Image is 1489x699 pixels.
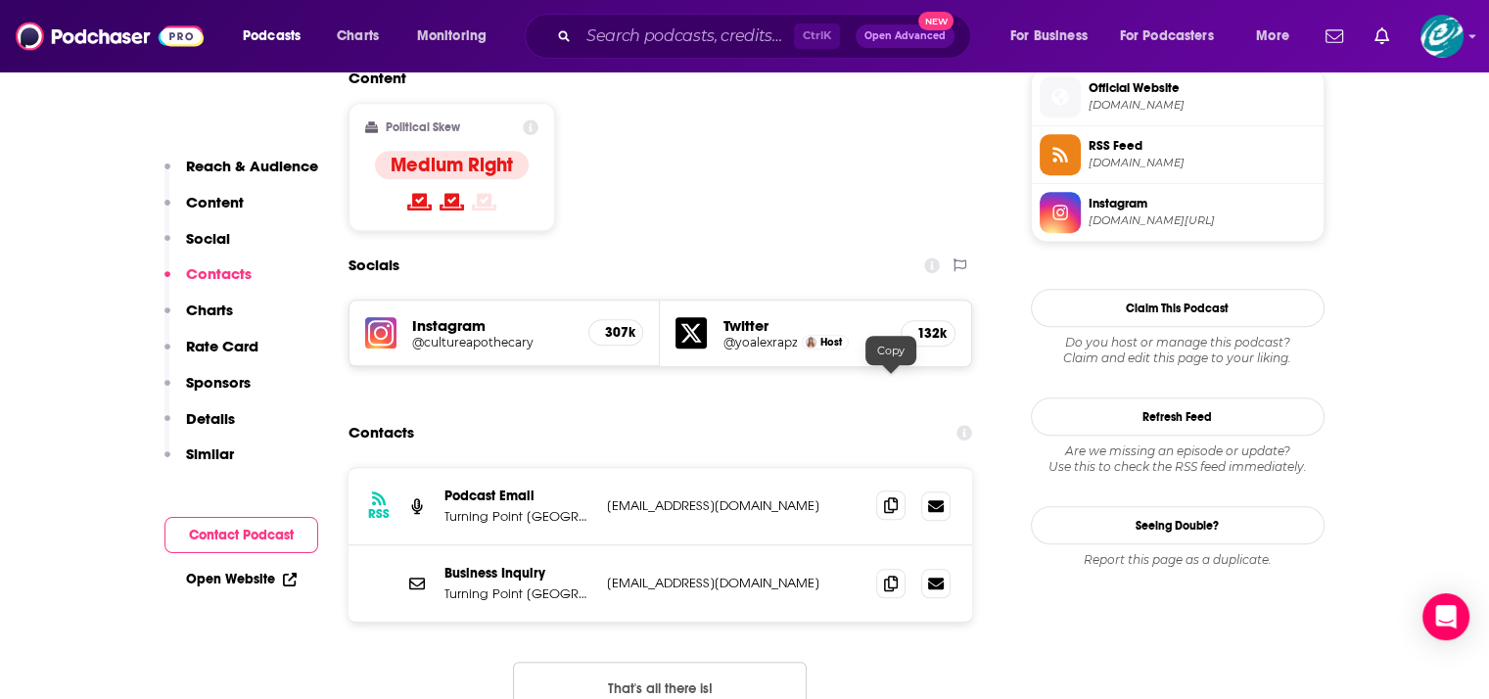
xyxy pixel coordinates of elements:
[1031,443,1325,475] div: Are we missing an episode or update? Use this to check the RSS feed immediately.
[1089,195,1316,212] span: Instagram
[607,497,861,514] p: [EMAIL_ADDRESS][DOMAIN_NAME]
[794,23,840,49] span: Ctrl K
[403,21,512,52] button: open menu
[324,21,391,52] a: Charts
[1242,21,1314,52] button: open menu
[1031,289,1325,327] button: Claim This Podcast
[605,324,627,341] h5: 307k
[386,120,460,134] h2: Political Skew
[1010,23,1088,50] span: For Business
[349,247,399,284] h2: Socials
[865,336,916,365] div: Copy
[1256,23,1289,50] span: More
[391,153,513,177] h4: Medium Right
[1089,213,1316,228] span: instagram.com/cultureapothecary
[607,575,861,591] p: [EMAIL_ADDRESS][DOMAIN_NAME]
[164,229,230,265] button: Social
[164,517,318,553] button: Contact Podcast
[444,488,591,504] p: Podcast Email
[1318,20,1351,53] a: Show notifications dropdown
[856,24,954,48] button: Open AdvancedNew
[243,23,301,50] span: Podcasts
[337,23,379,50] span: Charts
[186,229,230,248] p: Social
[1031,397,1325,436] button: Refresh Feed
[186,301,233,319] p: Charts
[16,18,204,55] img: Podchaser - Follow, Share and Rate Podcasts
[368,506,390,522] h3: RSS
[444,585,591,602] p: Turning Point [GEOGRAPHIC_DATA]
[722,316,885,335] h5: Twitter
[1420,15,1464,58] button: Show profile menu
[164,193,244,229] button: Content
[997,21,1112,52] button: open menu
[820,336,842,349] span: Host
[1420,15,1464,58] img: User Profile
[186,373,251,392] p: Sponsors
[164,337,258,373] button: Rate Card
[186,157,318,175] p: Reach & Audience
[1031,506,1325,544] a: Seeing Double?
[365,317,396,349] img: iconImage
[1089,79,1316,97] span: Official Website
[917,325,939,342] h5: 132k
[1031,335,1325,366] div: Claim and edit this page to your liking.
[164,157,318,193] button: Reach & Audience
[806,337,816,348] img: Alex Clark
[1040,76,1316,117] a: Official Website[DOMAIN_NAME]
[164,301,233,337] button: Charts
[1367,20,1397,53] a: Show notifications dropdown
[1040,134,1316,175] a: RSS Feed[DOMAIN_NAME]
[444,508,591,525] p: Turning Point [GEOGRAPHIC_DATA]
[412,316,574,335] h5: Instagram
[417,23,487,50] span: Monitoring
[1420,15,1464,58] span: Logged in as Resurrection
[543,14,990,59] div: Search podcasts, credits, & more...
[164,264,252,301] button: Contacts
[579,21,794,52] input: Search podcasts, credits, & more...
[1089,98,1316,113] span: instagram.com
[1089,156,1316,170] span: anchor.fm
[444,565,591,582] p: Business Inquiry
[164,444,234,481] button: Similar
[229,21,326,52] button: open menu
[1089,137,1316,155] span: RSS Feed
[1120,23,1214,50] span: For Podcasters
[722,335,797,349] a: @yoalexrapz
[186,444,234,463] p: Similar
[1107,21,1242,52] button: open menu
[164,409,235,445] button: Details
[1040,192,1316,233] a: Instagram[DOMAIN_NAME][URL]
[1031,335,1325,350] span: Do you host or manage this podcast?
[1031,552,1325,568] div: Report this page as a duplicate.
[1422,593,1469,640] div: Open Intercom Messenger
[349,414,414,451] h2: Contacts
[164,373,251,409] button: Sponsors
[864,31,946,41] span: Open Advanced
[918,12,954,30] span: New
[186,409,235,428] p: Details
[186,193,244,211] p: Content
[412,335,574,349] a: @cultureapothecary
[349,69,957,87] h2: Content
[186,264,252,283] p: Contacts
[186,571,297,587] a: Open Website
[186,337,258,355] p: Rate Card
